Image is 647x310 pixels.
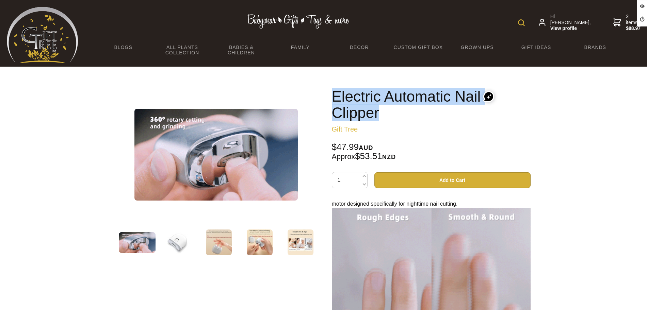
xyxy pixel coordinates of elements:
[626,25,641,32] strong: $88.97
[507,40,566,54] a: Gift Ideas
[212,40,271,60] a: Babies & Children
[271,40,329,54] a: Family
[332,125,358,133] a: Gift Tree
[518,19,525,26] img: product search
[119,232,156,253] img: Electric Automatic Nail Clipper
[374,172,531,188] button: Add to Cart
[389,40,448,54] a: Custom Gift Box
[550,25,592,32] strong: View profile
[206,229,232,255] img: Electric Automatic Nail Clipper
[134,109,298,201] img: Electric Automatic Nail Clipper
[165,229,191,255] img: Electric Automatic Nail Clipper
[566,40,625,54] a: Brands
[288,229,313,255] img: Electric Automatic Nail Clipper
[382,154,396,160] span: NZD
[626,14,641,32] span: 2 items
[94,40,153,54] a: BLOGS
[247,14,349,29] img: Babywear - Gifts - Toys & more
[448,40,506,54] a: Grown Ups
[539,14,592,32] a: Hi [PERSON_NAME],View profile
[359,144,373,151] span: AUD
[332,152,355,161] small: Approx
[153,40,212,60] a: All Plants Collection
[330,40,389,54] a: Decor
[332,143,531,161] div: $47.99 $53.51
[247,229,273,255] img: Electric Automatic Nail Clipper
[550,14,592,32] span: Hi [PERSON_NAME],
[7,7,78,63] img: Babyware - Gifts - Toys and more...
[613,14,641,32] a: 2 items$88.97
[332,88,531,121] h1: Electric Automatic Nail Clipper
